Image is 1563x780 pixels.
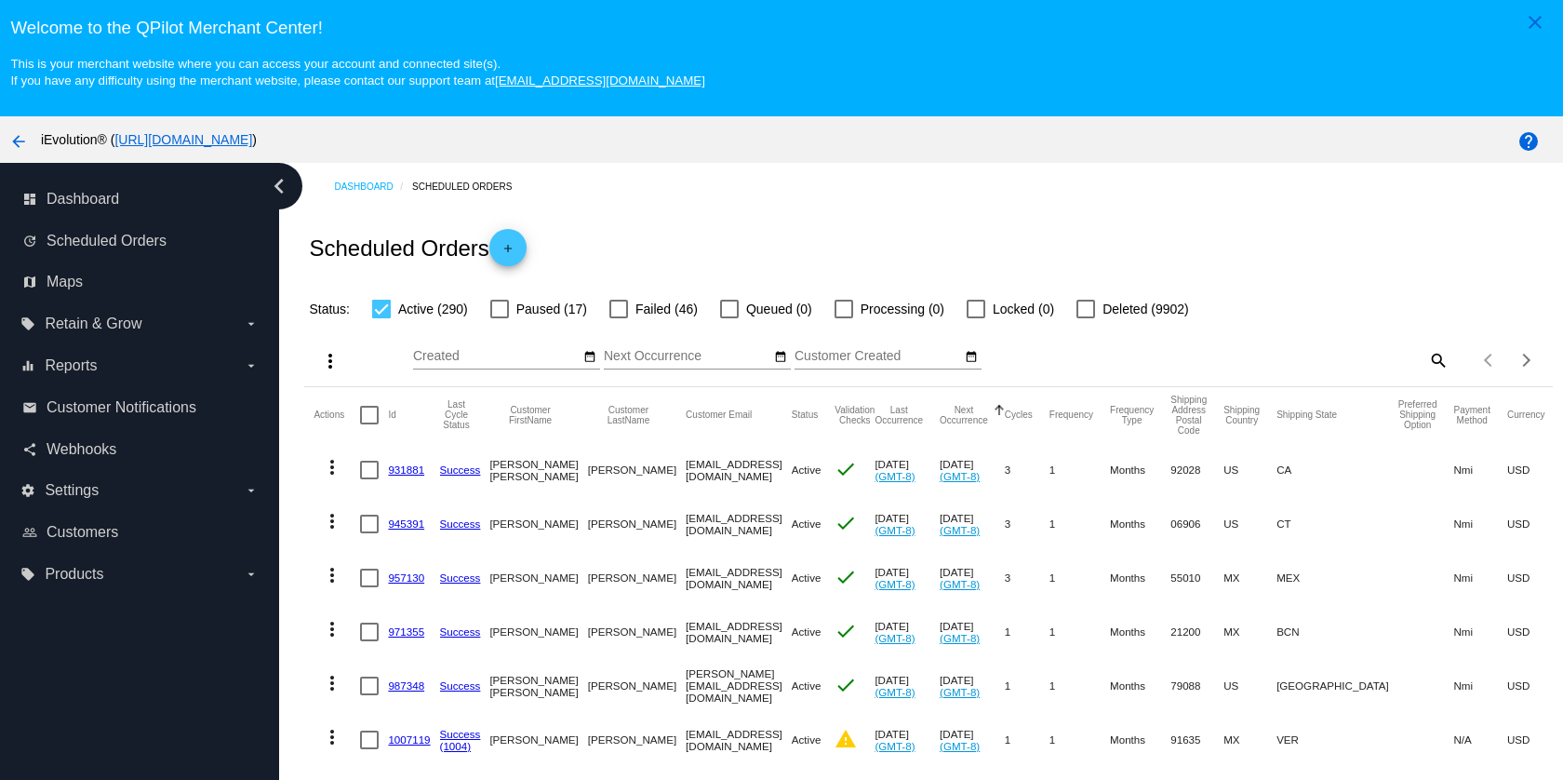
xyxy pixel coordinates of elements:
[875,740,915,752] a: (GMT-8)
[1005,410,1033,421] button: Change sorting for Cycles
[1454,497,1507,551] mat-cell: Nmi
[792,679,822,692] span: Active
[835,387,875,443] mat-header-cell: Validation Checks
[309,302,350,316] span: Status:
[686,443,792,497] mat-cell: [EMAIL_ADDRESS][DOMAIN_NAME]
[22,393,259,423] a: email Customer Notifications
[835,458,857,480] mat-icon: check
[1398,399,1437,430] button: Change sorting for PreferredShippingOption
[588,713,686,767] mat-cell: [PERSON_NAME]
[1110,497,1170,551] mat-cell: Months
[1049,497,1110,551] mat-cell: 1
[41,132,257,147] span: iEvolution® ( )
[875,443,940,497] mat-cell: [DATE]
[1005,497,1049,551] mat-cell: 3
[20,483,35,498] i: settings
[940,551,1005,605] mat-cell: [DATE]
[20,567,35,582] i: local_offer
[1276,551,1398,605] mat-cell: MEX
[398,298,468,320] span: Active (290)
[1102,298,1189,320] span: Deleted (9902)
[10,57,704,87] small: This is your merchant website where you can access your account and connected site(s). If you hav...
[47,233,167,249] span: Scheduled Orders
[1110,713,1170,767] mat-cell: Months
[1507,551,1562,605] mat-cell: USD
[940,578,980,590] a: (GMT-8)
[47,191,119,208] span: Dashboard
[319,350,341,372] mat-icon: more_vert
[875,632,915,644] a: (GMT-8)
[1507,443,1562,497] mat-cell: USD
[1110,551,1170,605] mat-cell: Months
[1170,605,1223,659] mat-cell: 21200
[1454,551,1507,605] mat-cell: Nmi
[45,316,141,332] span: Retain & Grow
[940,443,1005,497] mat-cell: [DATE]
[440,572,481,584] a: Success
[244,567,259,582] i: arrow_drop_down
[686,713,792,767] mat-cell: [EMAIL_ADDRESS][DOMAIN_NAME]
[1005,551,1049,605] mat-cell: 3
[314,387,360,443] mat-header-cell: Actions
[1223,551,1276,605] mat-cell: MX
[875,405,923,425] button: Change sorting for LastOccurrenceUtc
[1276,659,1398,713] mat-cell: [GEOGRAPHIC_DATA]
[940,740,980,752] a: (GMT-8)
[965,350,978,365] mat-icon: date_range
[47,441,116,458] span: Webhooks
[495,74,705,87] a: [EMAIL_ADDRESS][DOMAIN_NAME]
[1454,659,1507,713] mat-cell: Nmi
[1517,130,1540,153] mat-icon: help
[22,518,259,547] a: people_outline Customers
[1276,497,1398,551] mat-cell: CT
[1005,659,1049,713] mat-cell: 1
[1276,410,1337,421] button: Change sorting for ShippingState
[321,672,343,694] mat-icon: more_vert
[388,625,424,638] a: 971355
[388,518,424,530] a: 945391
[1471,342,1508,379] button: Previous page
[334,172,412,201] a: Dashboard
[388,464,424,476] a: 931881
[1507,410,1545,421] button: Change sorting for CurrencyIso
[1507,497,1562,551] mat-cell: USD
[635,298,698,320] span: Failed (46)
[1049,713,1110,767] mat-cell: 1
[489,605,587,659] mat-cell: [PERSON_NAME]
[861,298,944,320] span: Processing (0)
[875,551,940,605] mat-cell: [DATE]
[875,470,915,482] a: (GMT-8)
[1005,713,1049,767] mat-cell: 1
[1223,659,1276,713] mat-cell: US
[835,728,857,750] mat-icon: warning
[114,132,252,147] a: [URL][DOMAIN_NAME]
[940,470,980,482] a: (GMT-8)
[20,316,35,331] i: local_offer
[497,242,519,264] mat-icon: add
[1049,551,1110,605] mat-cell: 1
[1454,713,1507,767] mat-cell: N/A
[792,733,822,746] span: Active
[875,686,915,698] a: (GMT-8)
[1524,11,1546,34] mat-icon: close
[875,497,940,551] mat-cell: [DATE]
[440,518,481,530] a: Success
[1170,395,1207,436] button: Change sorting for ShippingPostcode
[22,525,37,540] i: people_outline
[940,686,980,698] a: (GMT-8)
[10,18,1552,38] h3: Welcome to the QPilot Merchant Center!
[489,405,570,425] button: Change sorting for CustomerFirstName
[1170,443,1223,497] mat-cell: 92028
[875,578,915,590] a: (GMT-8)
[1170,659,1223,713] mat-cell: 79088
[1110,659,1170,713] mat-cell: Months
[686,410,752,421] button: Change sorting for CustomerEmail
[604,349,771,364] input: Next Occurrence
[588,605,686,659] mat-cell: [PERSON_NAME]
[588,443,686,497] mat-cell: [PERSON_NAME]
[1049,605,1110,659] mat-cell: 1
[1223,497,1276,551] mat-cell: US
[22,184,259,214] a: dashboard Dashboard
[588,659,686,713] mat-cell: [PERSON_NAME]
[686,605,792,659] mat-cell: [EMAIL_ADDRESS][DOMAIN_NAME]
